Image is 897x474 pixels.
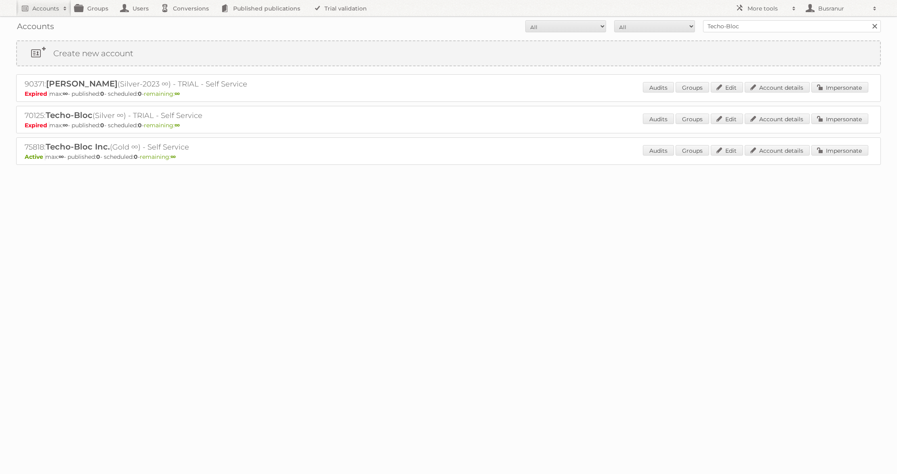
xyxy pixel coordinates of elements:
strong: ∞ [59,153,64,160]
a: Edit [711,114,743,124]
a: Account details [745,145,810,156]
h2: 75818: (Gold ∞) - Self Service [25,142,307,152]
strong: ∞ [63,122,68,129]
strong: 0 [134,153,138,160]
strong: ∞ [175,90,180,97]
strong: 0 [96,153,100,160]
span: remaining: [144,90,180,97]
strong: 0 [100,90,104,97]
h2: 70125: (Silver ∞) - TRIAL - Self Service [25,110,307,121]
a: Impersonate [811,82,868,93]
span: [PERSON_NAME] [46,79,118,88]
h2: Busranur [816,4,869,13]
a: Audits [643,145,674,156]
a: Groups [676,82,709,93]
span: Expired [25,122,49,129]
a: Create new account [17,41,880,65]
h2: 90371: (Silver-2023 ∞) - TRIAL - Self Service [25,79,307,89]
strong: ∞ [171,153,176,160]
a: Groups [676,145,709,156]
a: Edit [711,145,743,156]
span: remaining: [144,122,180,129]
p: max: - published: - scheduled: - [25,153,872,160]
p: max: - published: - scheduled: - [25,90,872,97]
span: Techo-Bloc [46,110,93,120]
a: Audits [643,114,674,124]
strong: 0 [138,122,142,129]
strong: 0 [138,90,142,97]
span: Expired [25,90,49,97]
span: Techo-Bloc Inc. [46,142,110,152]
p: max: - published: - scheduled: - [25,122,872,129]
a: Impersonate [811,114,868,124]
a: Audits [643,82,674,93]
span: Active [25,153,45,160]
h2: Accounts [32,4,59,13]
h2: More tools [747,4,788,13]
a: Account details [745,82,810,93]
a: Impersonate [811,145,868,156]
a: Groups [676,114,709,124]
a: Edit [711,82,743,93]
span: remaining: [140,153,176,160]
strong: ∞ [175,122,180,129]
a: Account details [745,114,810,124]
strong: ∞ [63,90,68,97]
strong: 0 [100,122,104,129]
